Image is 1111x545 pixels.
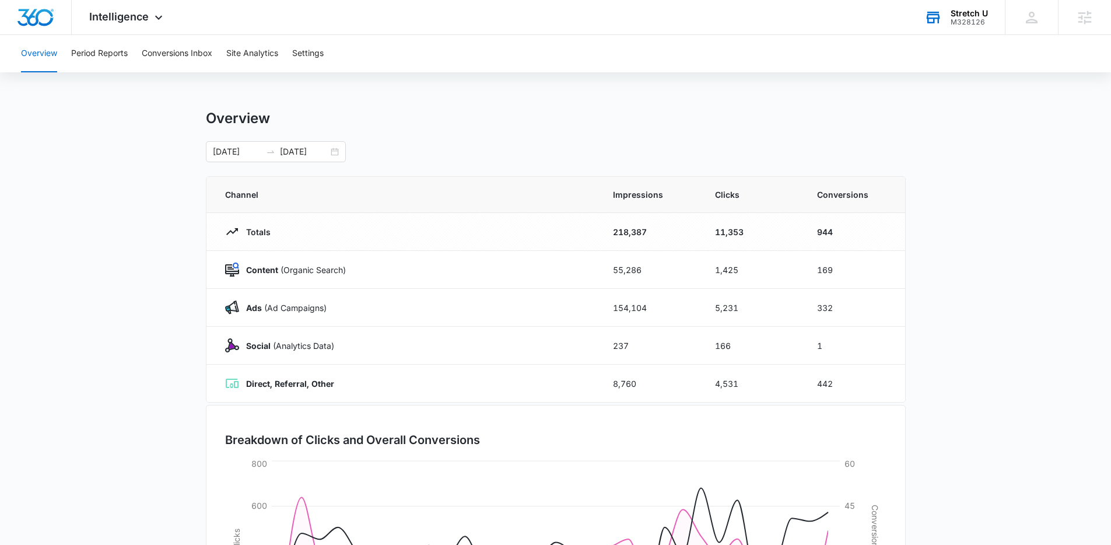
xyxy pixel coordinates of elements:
[225,301,239,315] img: Ads
[246,303,262,313] strong: Ads
[266,147,275,156] span: to
[844,459,855,469] tspan: 60
[951,18,988,26] div: account id
[599,327,701,365] td: 237
[246,265,278,275] strong: Content
[239,226,271,238] p: Totals
[246,379,334,389] strong: Direct, Referral, Other
[206,110,270,127] h1: Overview
[246,341,271,351] strong: Social
[142,35,212,72] button: Conversions Inbox
[213,145,261,158] input: Start date
[701,251,803,289] td: 1,425
[803,365,905,403] td: 442
[715,188,789,201] span: Clicks
[599,365,701,403] td: 8,760
[239,302,327,314] p: (Ad Campaigns)
[89,11,149,23] span: Intelligence
[701,213,803,251] td: 11,353
[599,213,701,251] td: 218,387
[803,327,905,365] td: 1
[292,35,324,72] button: Settings
[701,327,803,365] td: 166
[225,188,585,201] span: Channel
[817,188,886,201] span: Conversions
[701,365,803,403] td: 4,531
[701,289,803,327] td: 5,231
[599,251,701,289] td: 55,286
[613,188,687,201] span: Impressions
[280,145,328,158] input: End date
[251,459,267,469] tspan: 800
[21,35,57,72] button: Overview
[71,35,128,72] button: Period Reports
[251,501,267,511] tspan: 600
[951,9,988,18] div: account name
[225,338,239,352] img: Social
[225,263,239,277] img: Content
[803,213,905,251] td: 944
[844,501,855,511] tspan: 45
[266,147,275,156] span: swap-right
[226,35,278,72] button: Site Analytics
[599,289,701,327] td: 154,104
[803,251,905,289] td: 169
[225,431,480,449] h3: Breakdown of Clicks and Overall Conversions
[239,264,346,276] p: (Organic Search)
[803,289,905,327] td: 332
[239,340,334,352] p: (Analytics Data)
